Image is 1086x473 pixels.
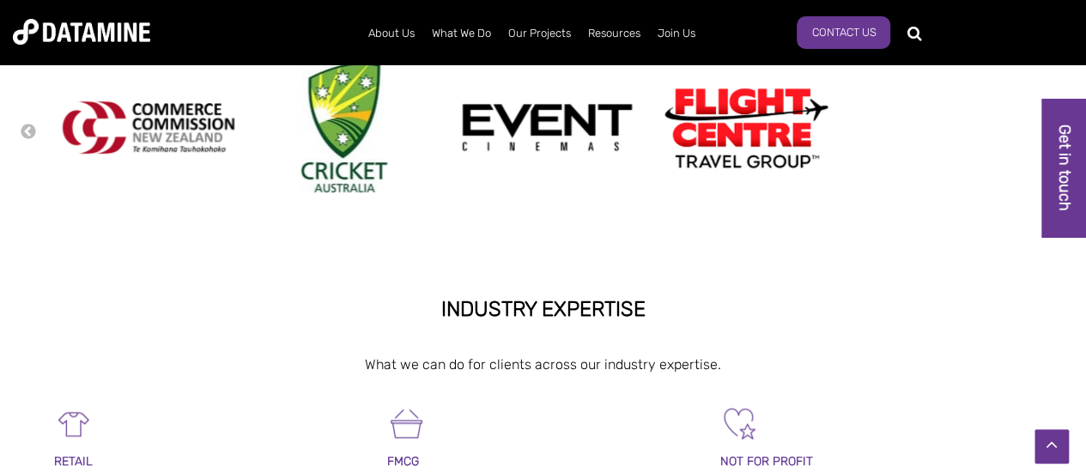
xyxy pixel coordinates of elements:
img: commercecommission [63,101,234,154]
img: Retail-1 [54,404,93,443]
a: About Us [360,11,423,56]
strong: INDUSTRY EXPERTISE [441,297,646,321]
span: FMCG [387,454,419,469]
a: Join Us [649,11,704,56]
img: event cinemas [461,103,633,153]
span: NOT FOR PROFIT [720,454,813,469]
img: FMCG [387,404,426,443]
span: RETAIL [54,454,93,469]
img: Datamine [13,19,150,45]
a: What We Do [423,11,500,56]
img: Flight Centre [660,83,832,172]
button: Previous [20,123,37,142]
img: Cricket Australia [301,63,387,192]
a: Get in touch [1042,99,1086,237]
img: Not For Profit [720,404,759,443]
span: What we can do for clients across our industry expertise. [365,356,721,373]
a: Our Projects [500,11,579,56]
a: Resources [579,11,649,56]
a: Contact Us [797,16,890,49]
